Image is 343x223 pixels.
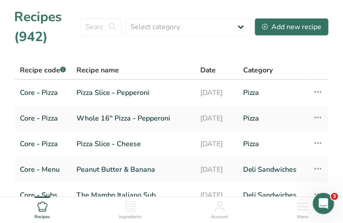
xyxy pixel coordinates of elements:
[76,109,190,128] a: Whole 16" Pizza - Pepperoni
[76,186,190,204] a: The Mambo Italiano Sub
[80,18,122,36] input: Search for recipe
[119,197,142,221] a: Ingredients
[313,193,334,214] iframe: Intercom live chat
[200,135,232,153] a: [DATE]
[14,7,80,47] h1: Recipes (942)
[243,160,302,179] a: Deli Sandwiches
[20,160,66,179] a: Core - Menu
[297,214,309,220] span: Menu
[243,83,302,102] a: Pizza
[20,135,66,153] a: Core - Pizza
[200,109,232,128] a: [DATE]
[34,197,50,221] a: Recipes
[200,186,232,204] a: [DATE]
[331,193,338,200] span: 3
[243,109,302,128] a: Pizza
[262,22,321,32] div: Add new recipe
[76,135,190,153] a: Pizza Slice - Cheese
[20,65,66,75] span: Recipe code
[20,186,66,204] a: Core - Subs
[243,135,302,153] a: Pizza
[211,197,228,221] a: Account
[20,83,66,102] a: Core - Pizza
[200,160,232,179] a: [DATE]
[20,109,66,128] a: Core - Pizza
[200,83,232,102] a: [DATE]
[211,214,228,220] span: Account
[76,160,190,179] a: Peanut Butter & Banana
[119,214,142,220] span: Ingredients
[243,65,273,76] span: Category
[243,186,302,204] a: Deli Sandwiches
[200,65,216,76] span: Date
[76,83,190,102] a: Pizza Slice - Pepperoni
[255,18,329,36] button: Add new recipe
[34,214,50,220] span: Recipes
[76,65,119,76] span: Recipe name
